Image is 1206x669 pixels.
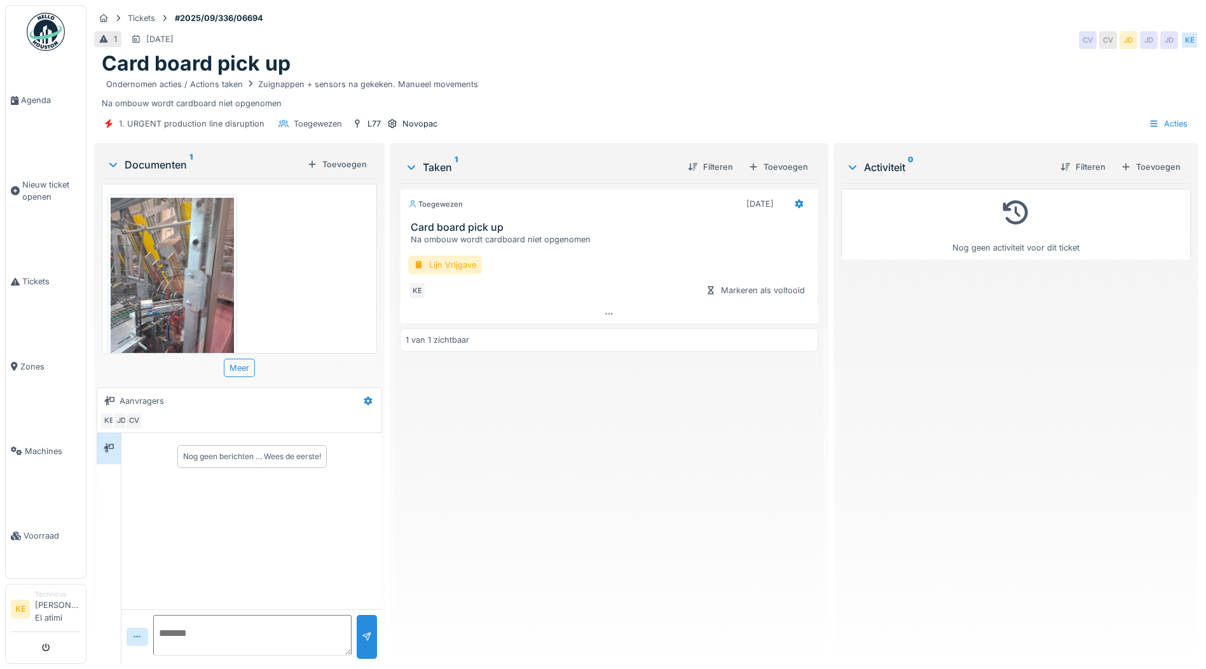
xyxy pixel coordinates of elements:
[908,160,914,175] sup: 0
[24,530,81,542] span: Voorraad
[411,221,812,233] h3: Card board pick up
[294,118,342,130] div: Toegewezen
[114,33,117,45] div: 1
[120,395,164,407] div: Aanvragers
[6,142,86,239] a: Nieuw ticket openen
[1143,114,1193,133] div: Acties
[1181,31,1198,49] div: KE
[411,233,812,245] div: Na ombouw wordt cardboard niet opgenomen
[35,590,81,629] li: [PERSON_NAME] El atimi
[849,195,1182,254] div: Nog geen activiteit voor dit ticket
[183,451,321,462] div: Nog geen berichten … Wees de eerste!
[6,324,86,409] a: Zones
[302,156,372,173] div: Toevoegen
[170,12,268,24] strong: #2025/09/336/06694
[102,76,1191,109] div: Na ombouw wordt cardboard niet opgenomen
[402,118,437,130] div: Novopac
[111,198,234,362] img: numedjx7w8cotb2sqflgshddpnbc
[11,590,81,632] a: KE Technicus[PERSON_NAME] El atimi
[125,412,143,430] div: CV
[1160,31,1178,49] div: JD
[1140,31,1158,49] div: JD
[27,13,65,51] img: Badge_color-CXgf-gQk.svg
[701,282,810,299] div: Markeren als voltooid
[408,256,482,274] div: Lijn Vrijgave
[128,12,155,24] div: Tickets
[406,334,469,346] div: 1 van 1 zichtbaar
[1116,158,1186,176] div: Toevoegen
[106,78,478,90] div: Ondernomen acties / Actions taken Zuignappen + sensors na gekeken. Manueel movements
[119,118,264,130] div: 1. URGENT production line disruption
[100,412,118,430] div: KE
[107,157,302,172] div: Documenten
[35,590,81,599] div: Technicus
[405,160,678,175] div: Taken
[1079,31,1097,49] div: CV
[11,600,30,619] li: KE
[22,179,81,203] span: Nieuw ticket openen
[743,158,813,176] div: Toevoegen
[146,33,174,45] div: [DATE]
[22,275,81,287] span: Tickets
[367,118,381,130] div: L77
[683,158,738,176] div: Filteren
[6,58,86,142] a: Agenda
[746,198,774,210] div: [DATE]
[20,361,81,373] span: Zones
[408,282,426,300] div: KE
[6,240,86,324] a: Tickets
[102,52,291,76] h1: Card board pick up
[455,160,458,175] sup: 1
[846,160,1050,175] div: Activiteit
[25,445,81,457] span: Machines
[21,94,81,106] span: Agenda
[408,199,463,210] div: Toegewezen
[224,359,255,377] div: Meer
[113,412,130,430] div: JD
[1099,31,1117,49] div: CV
[6,493,86,578] a: Voorraad
[189,157,193,172] sup: 1
[1055,158,1111,176] div: Filteren
[1120,31,1137,49] div: JD
[6,409,86,493] a: Machines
